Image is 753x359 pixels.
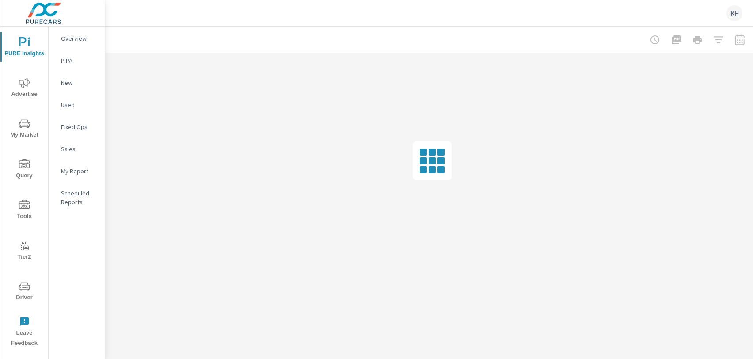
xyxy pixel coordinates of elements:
p: My Report [61,167,98,176]
div: Sales [49,142,105,156]
div: My Report [49,164,105,178]
span: Driver [3,281,46,303]
p: Overview [61,34,98,43]
p: Fixed Ops [61,122,98,131]
span: Advertise [3,78,46,99]
div: Overview [49,32,105,45]
div: KH [726,5,742,21]
div: New [49,76,105,89]
div: nav menu [0,27,48,352]
span: Leave Feedback [3,317,46,348]
div: Scheduled Reports [49,187,105,209]
span: Tier2 [3,241,46,262]
div: Used [49,98,105,111]
span: My Market [3,118,46,140]
div: Fixed Ops [49,120,105,134]
p: Scheduled Reports [61,189,98,206]
p: Used [61,100,98,109]
div: PIPA [49,54,105,67]
span: Query [3,159,46,181]
p: New [61,78,98,87]
p: PIPA [61,56,98,65]
p: Sales [61,145,98,153]
span: Tools [3,200,46,222]
span: PURE Insights [3,37,46,59]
